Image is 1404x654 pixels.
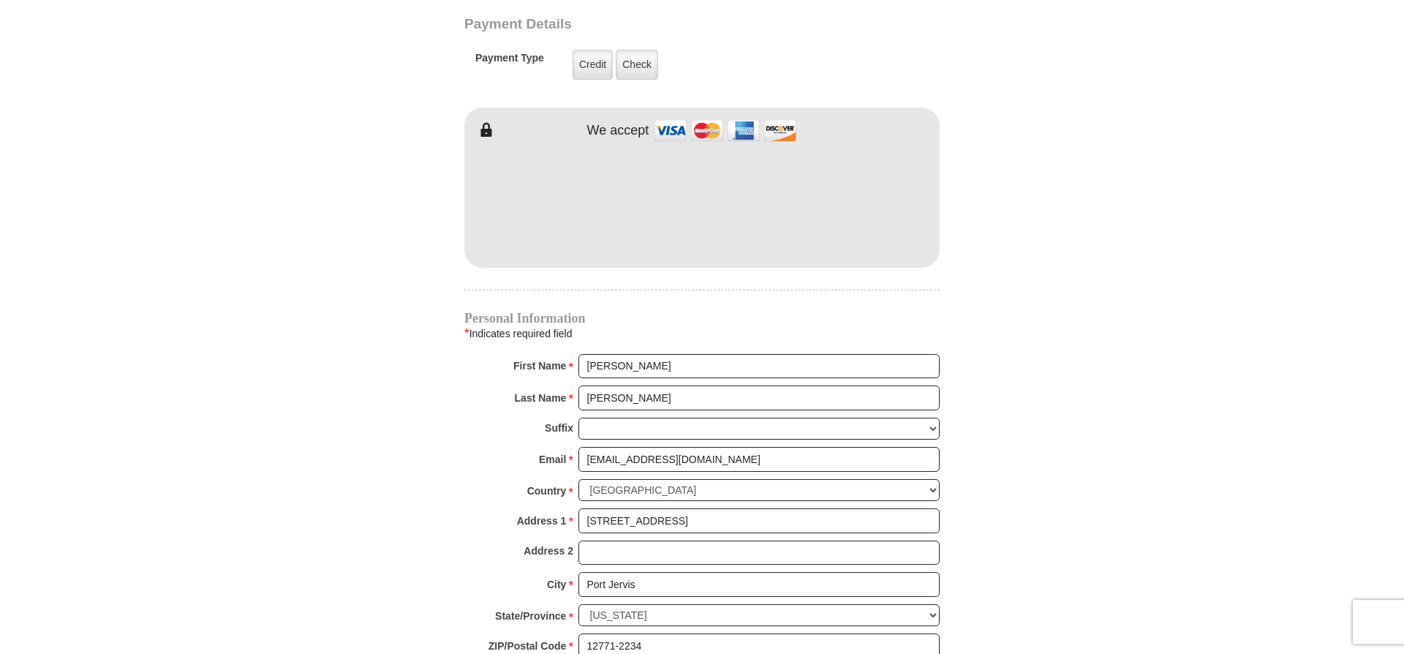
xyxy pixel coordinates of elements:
label: Credit [573,50,613,80]
strong: City [547,574,566,595]
label: Check [616,50,658,80]
strong: Address 1 [517,511,567,531]
div: Indicates required field [464,324,940,343]
strong: State/Province [495,606,566,626]
h5: Payment Type [475,52,544,72]
img: credit cards accepted [652,115,799,146]
strong: Email [539,449,566,470]
strong: Address 2 [524,541,573,561]
h3: Payment Details [464,16,837,33]
strong: First Name [513,356,566,376]
h4: Personal Information [464,312,940,324]
h4: We accept [587,123,649,139]
strong: Country [527,481,567,501]
strong: Last Name [515,388,567,408]
strong: Suffix [545,418,573,438]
